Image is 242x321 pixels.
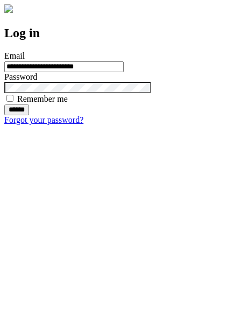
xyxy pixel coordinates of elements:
[4,72,37,81] label: Password
[4,115,83,124] a: Forgot your password?
[4,26,238,40] h2: Log in
[17,94,68,103] label: Remember me
[4,4,13,13] img: logo-4e3dc11c47720685a147b03b5a06dd966a58ff35d612b21f08c02c0306f2b779.png
[4,51,25,60] label: Email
